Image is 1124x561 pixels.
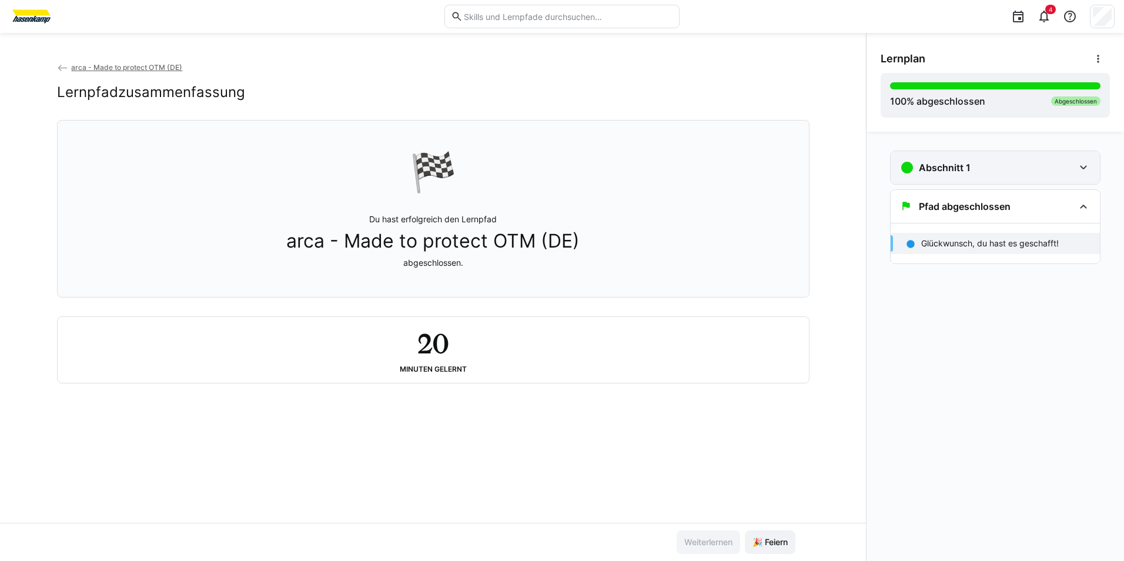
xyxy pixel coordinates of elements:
[417,326,449,360] h2: 20
[400,365,467,373] div: Minuten gelernt
[919,162,971,173] h3: Abschnitt 1
[1051,96,1100,106] div: Abgeschlossen
[751,536,790,548] span: 🎉 Feiern
[71,63,182,72] span: arca - Made to protect OTM (DE)
[1049,6,1052,13] span: 4
[890,94,985,108] div: % abgeschlossen
[57,84,245,101] h2: Lernpfadzusammenfassung
[677,530,740,554] button: Weiterlernen
[881,52,925,65] span: Lernplan
[919,201,1011,212] h3: Pfad abgeschlossen
[410,149,457,195] div: 🏁
[745,530,795,554] button: 🎉 Feiern
[463,11,673,22] input: Skills und Lernpfade durchsuchen…
[683,536,734,548] span: Weiterlernen
[921,238,1059,249] p: Glückwunsch, du hast es geschafft!
[57,63,183,72] a: arca - Made to protect OTM (DE)
[890,95,906,107] span: 100
[286,213,580,269] p: Du hast erfolgreich den Lernpfad abgeschlossen.
[286,230,580,252] span: arca - Made to protect OTM (DE)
